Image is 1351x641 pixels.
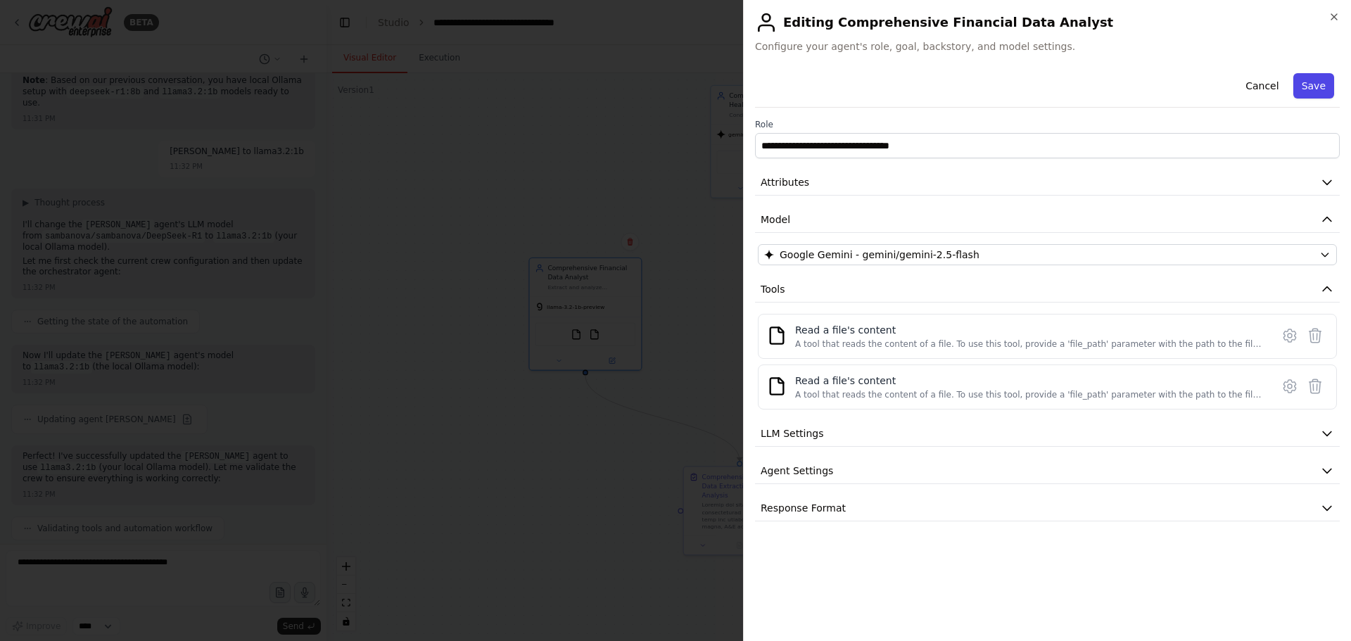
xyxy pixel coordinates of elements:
span: Configure your agent's role, goal, backstory, and model settings. [755,39,1340,53]
span: Google Gemini - gemini/gemini-2.5-flash [780,248,979,262]
button: Save [1293,73,1334,99]
h2: Editing Comprehensive Financial Data Analyst [755,11,1340,34]
button: Agent Settings [755,458,1340,484]
button: Configure tool [1277,374,1302,399]
button: Response Format [755,495,1340,521]
button: Cancel [1237,73,1287,99]
button: Configure tool [1277,323,1302,348]
button: Tools [755,277,1340,303]
div: Read a file's content [795,323,1263,337]
span: Attributes [761,175,809,189]
div: Read a file's content [795,374,1263,388]
span: LLM Settings [761,426,824,440]
span: Model [761,212,790,227]
button: LLM Settings [755,421,1340,447]
span: Response Format [761,501,846,515]
img: FileReadTool [767,376,787,396]
div: A tool that reads the content of a file. To use this tool, provide a 'file_path' parameter with t... [795,389,1263,400]
img: FileReadTool [767,326,787,345]
span: Tools [761,282,785,296]
span: Agent Settings [761,464,833,478]
button: Delete tool [1302,323,1328,348]
button: Model [755,207,1340,233]
button: Attributes [755,170,1340,196]
button: Delete tool [1302,374,1328,399]
button: Google Gemini - gemini/gemini-2.5-flash [758,244,1337,265]
div: A tool that reads the content of a file. To use this tool, provide a 'file_path' parameter with t... [795,338,1263,350]
label: Role [755,119,1340,130]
